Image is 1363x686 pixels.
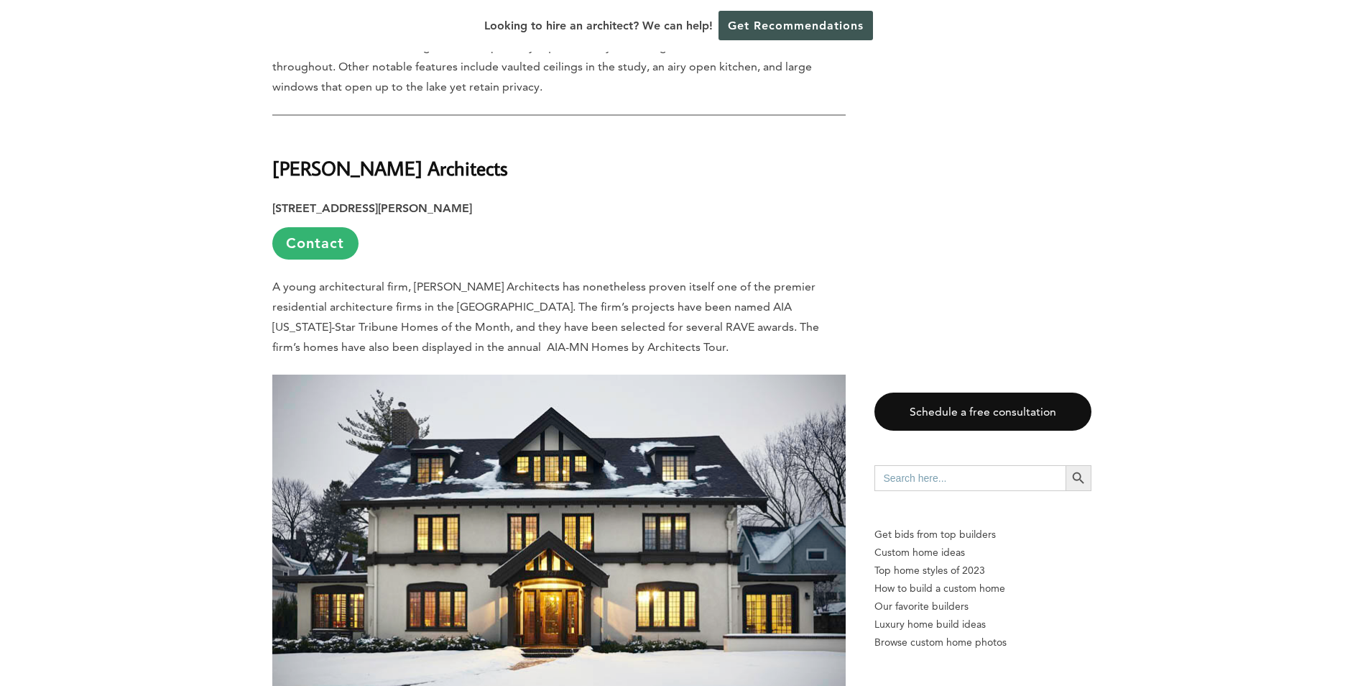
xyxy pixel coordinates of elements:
a: Get Recommendations [719,11,873,40]
a: Our favorite builders [874,598,1091,616]
input: Search here... [874,465,1066,491]
a: Top home styles of 2023 [874,562,1091,580]
a: How to build a custom home [874,580,1091,598]
a: Schedule a free consultation [874,393,1091,431]
span: A young architectural firm, [PERSON_NAME] Architects has nonetheless proven itself one of the pre... [272,280,819,354]
strong: [STREET_ADDRESS][PERSON_NAME] [272,201,472,215]
a: Luxury home build ideas [874,616,1091,634]
a: Contact [272,227,359,260]
a: Custom home ideas [874,544,1091,562]
svg: Search [1071,470,1086,486]
p: Get bids from top builders [874,526,1091,544]
strong: [PERSON_NAME] Architects [272,155,508,180]
a: Browse custom home photos [874,634,1091,651]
